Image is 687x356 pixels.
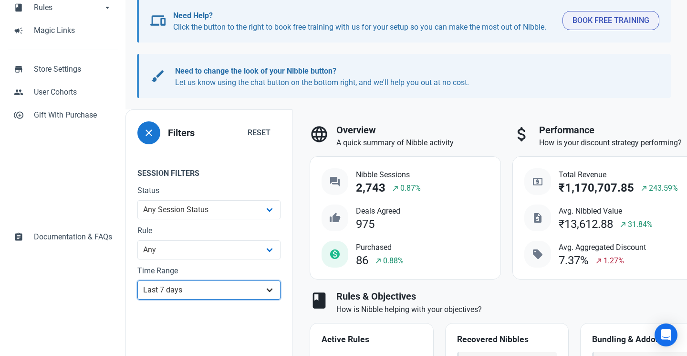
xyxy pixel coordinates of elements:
b: Need Help? [173,11,213,20]
div: 86 [356,254,368,267]
p: Let us know using the chat button on the bottom right, and we'll help you out at no cost. [175,65,650,88]
h3: Filters [168,128,195,139]
h3: Overview [336,125,501,136]
span: Avg. Aggregated Discount [559,242,646,253]
label: Time Range [137,265,281,277]
span: sell [532,248,543,260]
button: Book Free Training [562,11,659,30]
span: thumb_up [329,212,341,224]
span: north_east [595,257,603,265]
span: 31.84% [628,219,653,230]
span: people [14,86,23,96]
span: north_east [375,257,382,265]
legend: Session Filters [126,156,292,185]
div: ₹1,170,707.85 [559,182,634,194]
span: Total Revenue [559,169,678,181]
span: attach_money [512,125,531,144]
span: north_east [619,221,627,228]
a: assignmentDocumentation & FAQs [8,226,118,248]
p: A quick summary of Nibble activity [336,137,501,149]
span: assignment [14,231,23,241]
a: peopleUser Cohorts [8,81,118,104]
span: 0.88% [383,255,404,267]
h4: Recovered Nibbles [457,335,557,345]
span: control_point_duplicate [14,109,23,119]
span: devices [150,13,166,28]
div: 7.37% [559,254,589,267]
span: Gift With Purchase [34,109,112,121]
div: ₹13,612.88 [559,218,613,231]
span: language [310,125,329,144]
button: close [137,121,160,144]
div: 975 [356,218,375,231]
a: campaignMagic Links [8,19,118,42]
h4: Active Rules [322,335,421,345]
span: request_quote [532,212,543,224]
label: Status [137,185,281,196]
span: arrow_drop_down [103,2,112,11]
span: close [143,127,155,139]
span: User Cohorts [34,86,112,98]
span: 0.87% [400,183,421,194]
span: store [14,64,23,73]
span: Rules [34,2,103,13]
span: book [14,2,23,11]
span: north_east [640,184,648,192]
b: Need to change the look of your Nibble button? [175,66,336,76]
span: Nibble Sessions [356,169,421,181]
a: control_point_duplicateGift With Purchase [8,104,118,127]
span: book [310,291,329,310]
p: Click the button to the right to book free training with us for your setup so you can make the mo... [173,10,554,33]
span: local_atm [532,176,543,187]
label: Rule [137,225,281,237]
span: 1.27% [604,255,624,267]
span: 243.59% [649,183,678,194]
span: Book Free Training [572,15,649,26]
span: north_east [392,184,399,192]
span: Deals Agreed [356,205,400,217]
span: Store Settings [34,64,112,75]
div: Open Intercom Messenger [655,324,677,346]
span: campaign [14,25,23,34]
div: 2,743 [356,182,385,194]
span: Reset [248,127,271,139]
span: monetization_on [329,248,341,260]
span: Avg. Nibbled Value [559,205,653,217]
span: brush [150,68,166,84]
span: question_answer [329,176,341,187]
span: Purchased [356,242,404,253]
span: Magic Links [34,25,112,36]
button: Reset [238,123,281,142]
span: Documentation & FAQs [34,231,112,243]
a: storeStore Settings [8,58,118,81]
